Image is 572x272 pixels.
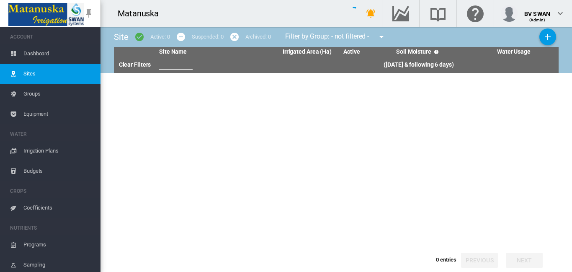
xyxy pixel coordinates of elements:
span: Irrigation Plans [23,141,94,161]
span: Groups [23,84,94,104]
th: ([DATE] & following 6 days) [368,57,469,73]
div: Active: 0 [150,33,170,41]
a: Clear Filters [119,61,151,68]
button: icon-menu-down [373,28,390,45]
button: Previous [461,253,498,268]
th: Site Name [156,47,245,57]
button: Next [506,253,543,268]
md-icon: icon-chevron-down [555,8,565,18]
span: Equipment [23,104,94,124]
md-icon: icon-checkbox-marked-circle [134,32,144,42]
button: icon-bell-ring [363,5,379,22]
md-icon: icon-cancel [229,32,240,42]
div: Archived: 0 [245,33,271,41]
span: Dashboard [23,44,94,64]
span: 0 entries [436,256,456,263]
span: Programs [23,235,94,255]
md-icon: icon-minus-circle [176,32,186,42]
md-icon: icon-menu-down [376,32,386,42]
md-icon: icon-pin [84,8,94,18]
button: Add New Site, define start date [539,28,556,45]
md-icon: Search the knowledge base [428,8,448,18]
span: (Admin) [529,18,546,22]
span: CROPS [10,184,94,198]
div: Matanuska [118,8,166,19]
md-icon: icon-bell-ring [366,8,376,18]
th: Water Usage [469,47,559,57]
div: BV SWAN [524,6,550,15]
img: Matanuska_LOGO.png [8,3,84,26]
th: Soil Moisture [368,47,469,57]
th: Active [335,47,368,57]
span: NUTRIENTS [10,221,94,235]
div: Suspended: 0 [192,33,224,41]
span: ACCOUNT [10,30,94,44]
span: Site [114,32,129,42]
span: WATER [10,127,94,141]
md-icon: Click here for help [465,8,485,18]
span: Sites [23,64,94,84]
md-icon: icon-help-circle [431,47,441,57]
div: Filter by Group: - not filtered - [279,28,392,45]
span: Coefficients [23,198,94,218]
md-icon: Go to the Data Hub [391,8,411,18]
span: Budgets [23,161,94,181]
md-icon: icon-plus [543,32,553,42]
img: profile.jpg [501,5,518,22]
th: Irrigated Area (Ha) [245,47,335,57]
